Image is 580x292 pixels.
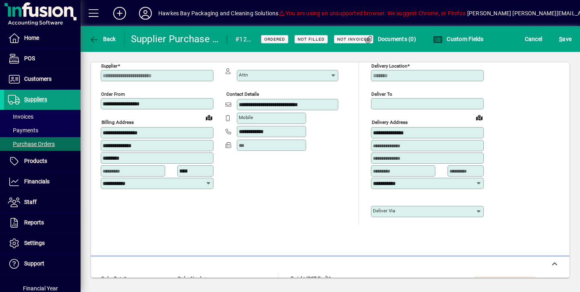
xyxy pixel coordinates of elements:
[364,36,416,42] span: Documents (0)
[4,213,81,233] a: Reports
[158,7,279,20] div: Hawkes Bay Packaging and Cleaning Solutions
[87,32,118,46] button: Back
[559,36,562,42] span: S
[24,55,35,62] span: POS
[235,33,251,46] div: #12426
[101,275,124,281] mat-label: Order date
[373,208,395,214] mat-label: Deliver via
[24,240,45,246] span: Settings
[24,260,44,267] span: Support
[23,285,58,292] span: Financial Year
[4,110,81,123] a: Invoices
[24,96,47,103] span: Suppliers
[4,254,81,274] a: Support
[473,111,486,124] a: View on map
[523,32,545,46] button: Cancel
[264,37,285,42] span: Ordered
[4,28,81,48] a: Home
[4,123,81,137] a: Payments
[371,63,407,69] mat-label: Delivery Location
[337,37,370,42] span: Not Invoiced
[4,69,81,89] a: Customers
[4,233,81,253] a: Settings
[107,6,133,21] button: Add
[81,32,125,46] app-page-header-button: Back
[24,219,44,226] span: Reports
[4,49,81,69] a: POS
[131,33,219,45] div: Supplier Purchase Order
[4,137,81,151] a: Purchase Orders
[431,32,486,46] button: Custom Fields
[89,36,116,42] span: Back
[362,32,418,46] button: Documents (0)
[8,127,38,134] span: Payments
[557,32,574,46] button: Save
[239,115,253,120] mat-label: Mobile
[559,33,572,45] span: ave
[178,275,207,281] mat-label: Order number
[4,172,81,192] a: Financials
[4,151,81,171] a: Products
[24,76,52,82] span: Customers
[24,199,37,205] span: Staff
[291,275,328,281] mat-label: Freight (GST excl)
[433,36,484,42] span: Custom Fields
[101,63,118,69] mat-label: Supplier
[8,113,33,120] span: Invoices
[525,33,543,45] span: Cancel
[133,6,158,21] button: Profile
[24,158,47,164] span: Products
[24,178,50,185] span: Financials
[298,37,325,42] span: Not Filled
[8,141,55,147] span: Purchase Orders
[239,72,248,78] mat-label: Attn
[4,192,81,212] a: Staff
[279,10,467,16] span: You are using an unsupported browser. We suggest Chrome, or Firefox.
[101,91,125,97] mat-label: Order from
[203,111,215,124] a: View on map
[371,91,392,97] mat-label: Deliver To
[24,35,39,41] span: Home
